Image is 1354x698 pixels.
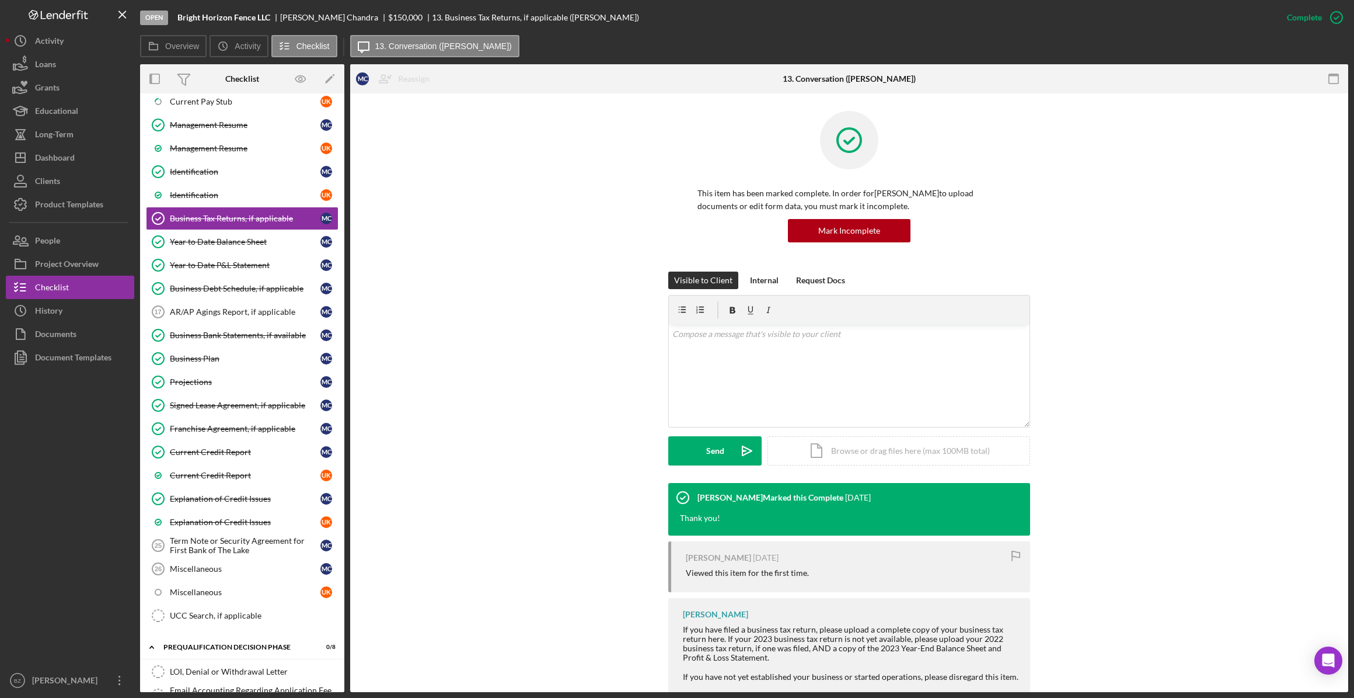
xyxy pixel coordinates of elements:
[320,283,332,294] div: M C
[35,193,103,219] div: Product Templates
[35,169,60,196] div: Clients
[35,252,99,279] div: Project Overview
[388,12,423,22] span: $150,000
[35,146,75,172] div: Dashboard
[320,166,332,178] div: M C
[35,76,60,102] div: Grants
[154,308,161,315] tspan: 17
[788,219,910,242] button: Mark Incomplete
[753,553,779,562] time: 2025-06-23 01:49
[296,41,330,51] label: Checklist
[744,272,784,289] button: Internal
[320,563,332,575] div: M C
[170,144,320,153] div: Management Resume
[170,667,338,676] div: LOI, Denial or Withdrawal Letter
[210,35,268,57] button: Activity
[146,394,338,417] a: Signed Lease Agreement, if applicableMC
[170,120,320,130] div: Management Resume
[1275,6,1348,29] button: Complete
[320,353,332,364] div: M C
[6,76,134,99] button: Grants
[35,53,56,79] div: Loans
[6,299,134,322] a: History
[697,493,843,502] div: [PERSON_NAME] Marked this Complete
[35,123,74,149] div: Long-Term
[6,169,134,193] a: Clients
[320,259,332,271] div: M C
[146,113,338,137] a: Management ResumeMC
[35,322,76,349] div: Documents
[170,377,320,387] div: Projections
[140,35,207,57] button: Overview
[35,29,64,55] div: Activity
[170,536,320,555] div: Term Note or Security Agreement for First Bank of The Lake
[796,272,845,289] div: Request Docs
[146,440,338,464] a: Current Credit ReportMC
[29,669,105,695] div: [PERSON_NAME]
[170,331,320,340] div: Business Bank Statements, if available
[6,229,134,252] a: People
[683,625,1018,682] div: If you have filed a business tax return, please upload a complete copy of your business tax retur...
[170,588,320,597] div: Miscellaneous
[320,329,332,341] div: M C
[146,370,338,394] a: ProjectionsMC
[320,376,332,388] div: M C
[146,660,338,683] a: LOI, Denial or Withdrawal Letter
[170,447,320,457] div: Current Credit Report
[668,272,738,289] button: Visible to Client
[146,183,338,207] a: IdentificationUK
[6,322,134,346] a: Documents
[6,252,134,276] a: Project Overview
[177,13,270,22] b: Bright Horizon Fence LLC
[146,253,338,277] a: Year to Date P&L StatementMC
[320,586,332,598] div: U K
[170,237,320,246] div: Year to Date Balance Sheet
[170,354,320,363] div: Business Plan
[6,99,134,123] button: Educational
[170,261,320,270] div: Year to Date P&L Statement
[6,193,134,216] button: Product Templates
[146,90,338,113] a: Current Pay StubUK
[225,74,259,84] div: Checklist
[14,678,21,684] text: BZ
[680,512,720,524] div: Thank you!
[320,516,332,528] div: U K
[1314,647,1342,675] div: Open Intercom Messenger
[155,542,162,549] tspan: 25
[320,306,332,318] div: M C
[6,123,134,146] a: Long-Term
[35,299,62,325] div: History
[146,230,338,253] a: Year to Date Balance SheetMC
[35,229,60,255] div: People
[375,41,512,51] label: 13. Conversation ([PERSON_NAME])
[146,581,338,604] a: MiscellaneousUK
[146,417,338,440] a: Franchise Agreement, if applicableMC
[146,324,338,347] a: Business Bank Statements, if availableMC
[432,13,639,22] div: 13. Business Tax Returns, if applicable ([PERSON_NAME])
[146,300,338,324] a: 17AR/AP Agings Report, if applicableMC
[356,72,369,85] div: M C
[146,347,338,370] a: Business PlanMC
[140,11,168,25] div: Open
[818,219,880,242] div: Mark Incomplete
[6,669,134,692] button: BZ[PERSON_NAME]
[170,494,320,503] div: Explanation of Credit Issues
[6,346,134,369] button: Document Templates
[35,276,69,302] div: Checklist
[320,540,332,551] div: M C
[350,67,441,91] button: MCReassign
[6,29,134,53] a: Activity
[6,276,134,299] button: Checklist
[235,41,260,51] label: Activity
[686,553,751,562] div: [PERSON_NAME]
[790,272,851,289] button: Request Docs
[1287,6,1322,29] div: Complete
[165,41,199,51] label: Overview
[320,236,332,248] div: M C
[683,610,748,619] div: [PERSON_NAME]
[320,189,332,201] div: U K
[320,493,332,505] div: M C
[170,611,338,620] div: UCC Search, if applicable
